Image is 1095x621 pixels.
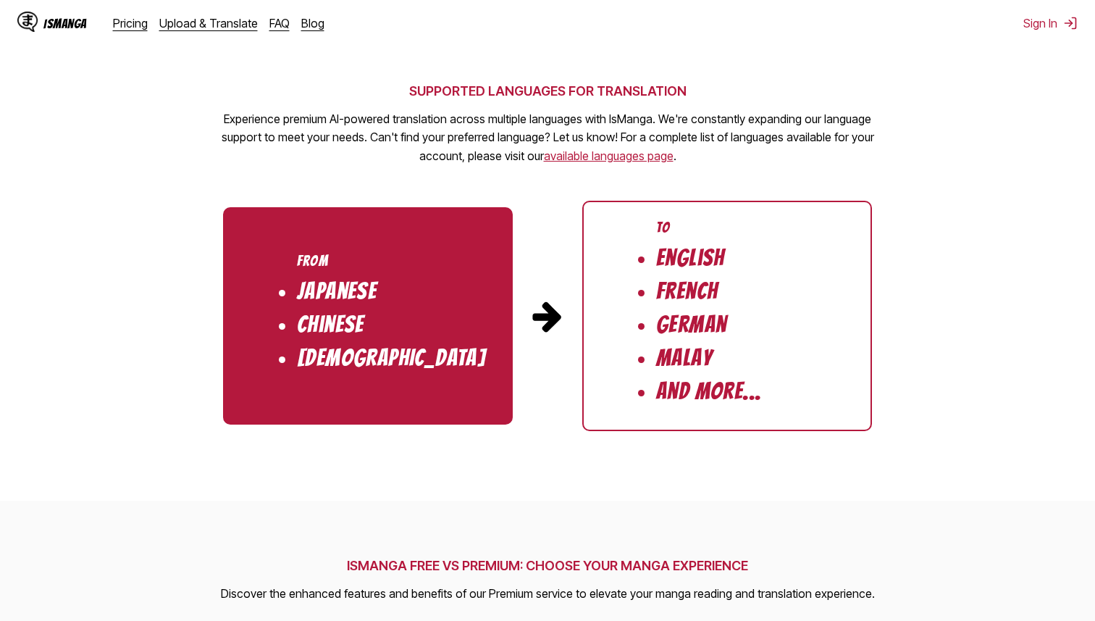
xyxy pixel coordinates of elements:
p: Experience premium AI-powered translation across multiple languages with IsManga. We're constantl... [214,110,881,166]
ul: Target Languages [582,201,872,431]
a: Available languages [544,149,674,163]
li: French [656,279,718,304]
div: To [656,220,670,236]
div: IsManga [43,17,87,30]
li: Chinese [297,312,364,337]
img: Arrow pointing from source to target languages [530,299,565,333]
a: Upload & Translate [159,16,258,30]
button: Sign In [1023,16,1078,30]
li: English [656,246,725,270]
div: From [297,253,328,269]
li: [DEMOGRAPHIC_DATA] [297,346,486,370]
img: IsManga Logo [17,12,38,32]
img: Sign out [1063,16,1078,30]
li: German [656,312,726,337]
p: Discover the enhanced features and benefits of our Premium service to elevate your manga reading ... [221,585,875,604]
li: And More... [656,379,761,404]
a: IsManga LogoIsManga [17,12,113,35]
li: Japanese [297,279,377,304]
li: Malay [656,346,712,370]
h2: SUPPORTED LANGUAGES FOR TRANSLATION [214,83,881,99]
a: Blog [301,16,324,30]
a: Pricing [113,16,148,30]
a: FAQ [269,16,290,30]
ul: Source Languages [223,207,513,425]
h2: ISMANGA FREE VS PREMIUM: CHOOSE YOUR MANGA EXPERIENCE [221,558,875,573]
